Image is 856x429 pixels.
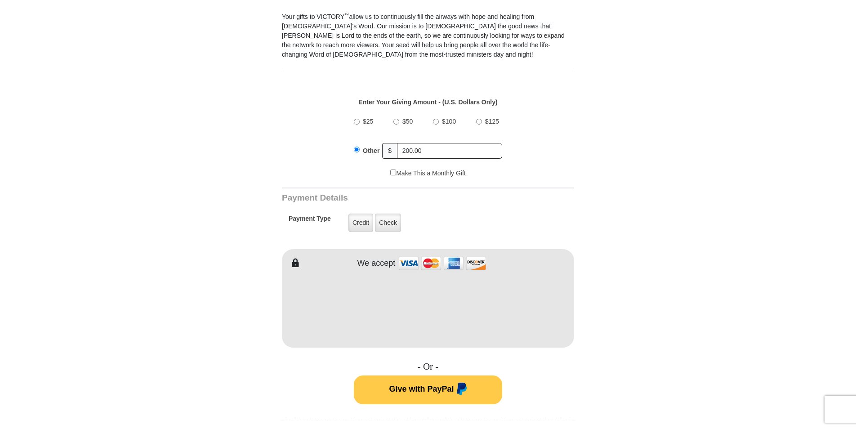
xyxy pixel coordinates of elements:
button: Give with PayPal [354,375,502,404]
label: Make This a Monthly Gift [390,169,466,178]
input: Make This a Monthly Gift [390,170,396,175]
span: $100 [442,118,456,125]
sup: ™ [344,12,349,18]
label: Credit [348,214,373,232]
span: Give with PayPal [389,384,454,393]
span: $25 [363,118,373,125]
h4: - Or - [282,361,574,372]
span: $50 [402,118,413,125]
span: Other [363,147,379,154]
span: $ [382,143,397,159]
h4: We accept [357,259,396,268]
strong: Enter Your Giving Amount - (U.S. Dollars Only) [358,98,497,106]
h3: Payment Details [282,193,511,203]
h5: Payment Type [289,215,331,227]
img: credit cards accepted [397,254,487,273]
label: Check [375,214,401,232]
input: Other Amount [397,143,502,159]
p: Your gifts to VICTORY allow us to continuously fill the airways with hope and healing from [DEMOG... [282,12,574,59]
img: paypal [454,383,467,397]
span: $125 [485,118,499,125]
